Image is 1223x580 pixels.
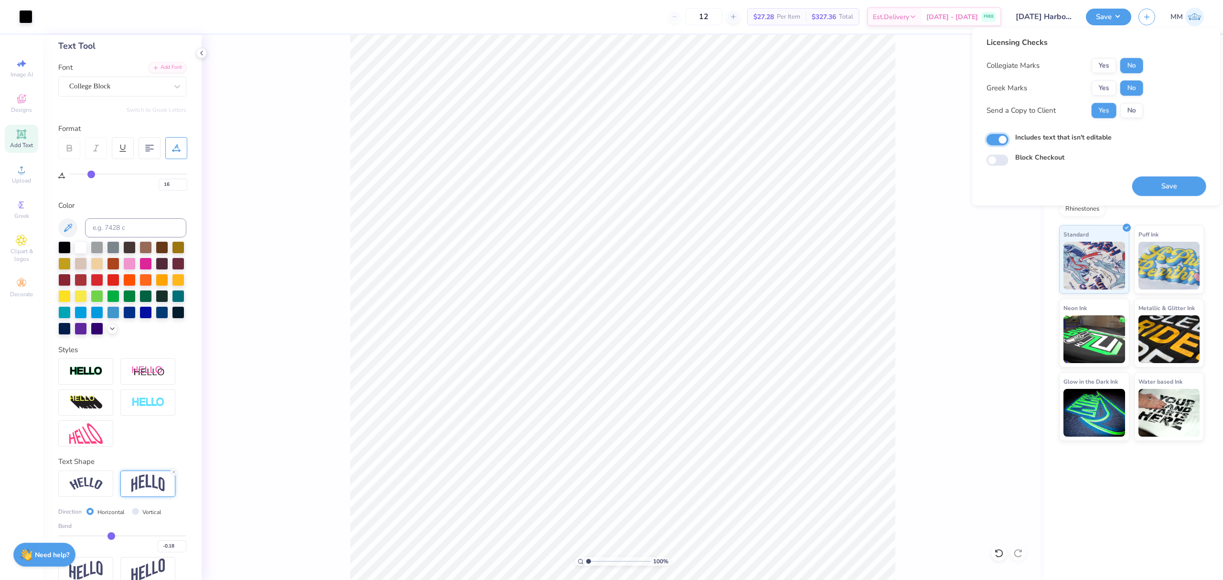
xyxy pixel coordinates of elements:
[1086,9,1131,25] button: Save
[97,508,125,516] label: Horizontal
[1015,132,1112,142] label: Includes text that isn't editable
[685,8,722,25] input: – –
[131,365,165,377] img: Shadow
[1185,8,1204,26] img: Mariah Myssa Salurio
[131,397,165,408] img: Negative Space
[69,395,103,410] img: 3d Illusion
[127,106,186,114] button: Switch to Greek Letters
[839,12,853,22] span: Total
[12,177,31,184] span: Upload
[1063,315,1125,363] img: Neon Ink
[812,12,836,22] span: $327.36
[753,12,774,22] span: $27.28
[69,366,103,377] img: Stroke
[1092,103,1116,118] button: Yes
[1138,242,1200,290] img: Puff Ink
[58,200,186,211] div: Color
[1092,58,1116,73] button: Yes
[58,344,186,355] div: Styles
[1120,80,1143,96] button: No
[85,218,186,237] input: e.g. 7428 c
[1120,103,1143,118] button: No
[987,37,1143,48] div: Licensing Checks
[69,423,103,444] img: Free Distort
[987,105,1056,116] div: Send a Copy to Client
[149,62,186,73] div: Add Font
[1063,376,1118,387] span: Glow in the Dark Ink
[926,12,978,22] span: [DATE] - [DATE]
[1170,8,1204,26] a: MM
[69,477,103,490] img: Arc
[777,12,800,22] span: Per Item
[69,561,103,580] img: Flag
[1063,242,1125,290] img: Standard
[1063,303,1087,313] span: Neon Ink
[1015,153,1064,163] label: Block Checkout
[58,62,73,73] label: Font
[1170,11,1183,22] span: MM
[1063,229,1089,239] span: Standard
[58,456,186,467] div: Text Shape
[14,212,29,220] span: Greek
[1138,315,1200,363] img: Metallic & Glitter Ink
[11,71,33,78] span: Image AI
[1063,389,1125,437] img: Glow in the Dark Ink
[58,40,186,53] div: Text Tool
[984,13,994,20] span: FREE
[1008,7,1079,26] input: Untitled Design
[873,12,909,22] span: Est. Delivery
[1138,229,1159,239] span: Puff Ink
[1138,303,1195,313] span: Metallic & Glitter Ink
[653,557,668,566] span: 100 %
[1092,80,1116,96] button: Yes
[35,550,69,559] strong: Need help?
[131,474,165,493] img: Arch
[10,290,33,298] span: Decorate
[1132,176,1206,196] button: Save
[58,507,82,516] span: Direction
[987,83,1027,94] div: Greek Marks
[1059,202,1105,216] div: Rhinestones
[11,106,32,114] span: Designs
[5,247,38,263] span: Clipart & logos
[58,123,187,134] div: Format
[142,508,161,516] label: Vertical
[1138,376,1182,387] span: Water based Ink
[10,141,33,149] span: Add Text
[1138,389,1200,437] img: Water based Ink
[58,522,72,530] span: Bend
[987,60,1040,71] div: Collegiate Marks
[1120,58,1143,73] button: No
